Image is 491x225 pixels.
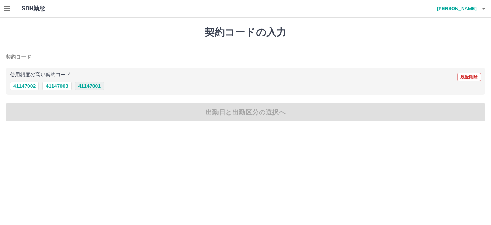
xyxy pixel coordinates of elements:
[10,82,39,90] button: 41147002
[6,26,485,39] h1: 契約コードの入力
[42,82,71,90] button: 41147003
[10,72,71,77] p: 使用頻度の高い契約コード
[457,73,481,81] button: 履歴削除
[75,82,104,90] button: 41147001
